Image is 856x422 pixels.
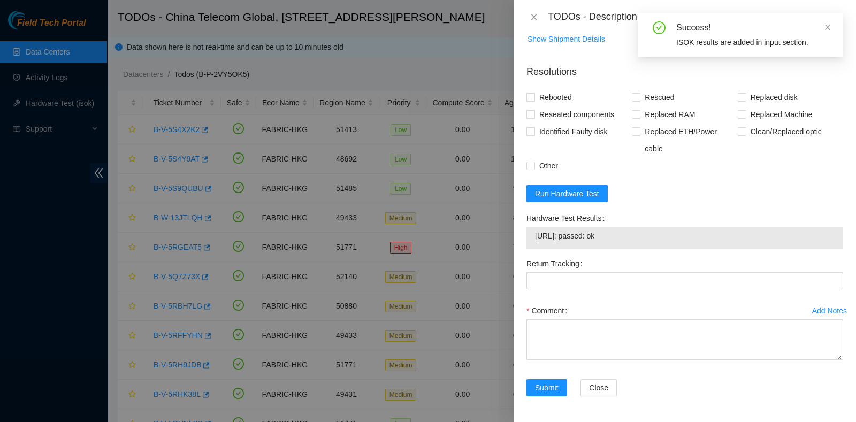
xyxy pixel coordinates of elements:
[535,123,612,140] span: Identified Faulty disk
[746,89,802,106] span: Replaced disk
[580,379,617,396] button: Close
[676,36,830,48] div: ISOK results are added in input section.
[526,185,608,202] button: Run Hardware Test
[526,255,587,272] label: Return Tracking
[526,56,843,79] p: Resolutions
[526,319,843,360] textarea: Comment
[535,157,562,174] span: Other
[653,21,666,34] span: check-circle
[526,12,541,22] button: Close
[535,106,618,123] span: Reseated components
[526,210,609,227] label: Hardware Test Results
[824,24,831,31] span: close
[640,106,699,123] span: Replaced RAM
[526,302,571,319] label: Comment
[640,89,678,106] span: Rescued
[535,89,576,106] span: Rebooted
[535,188,599,200] span: Run Hardware Test
[548,9,843,26] div: TODOs - Description - B-V-5S4X2K2
[530,13,538,21] span: close
[746,123,826,140] span: Clean/Replaced optic
[746,106,817,123] span: Replaced Machine
[526,379,567,396] button: Submit
[812,307,847,314] div: Add Notes
[589,382,608,394] span: Close
[526,272,843,289] input: Return Tracking
[535,230,835,242] span: [URL]: passed: ok
[676,21,830,34] div: Success!
[527,30,606,48] button: Show Shipment Details
[535,382,559,394] span: Submit
[640,123,737,157] span: Replaced ETH/Power cable
[812,302,847,319] button: Add Notes
[528,33,605,45] span: Show Shipment Details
